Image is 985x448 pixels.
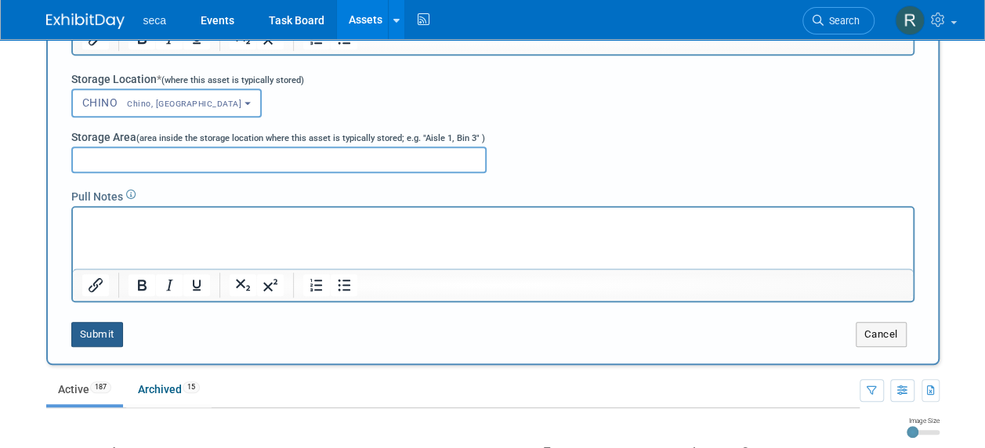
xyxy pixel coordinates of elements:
span: (area inside the storage location where this asset is typically stored; e.g. "Aisle 1, Bin 3" ) [136,133,485,143]
button: Subscript [230,274,256,296]
span: (where this asset is typically stored) [161,75,304,85]
button: Numbered list [303,274,330,296]
a: Archived15 [126,374,212,404]
button: Cancel [856,322,907,347]
img: Rachel Jordan [895,5,925,35]
label: Storage Location [71,71,304,87]
label: Storage Area [71,129,485,145]
div: Pull Notes [71,185,914,204]
a: Search [802,7,875,34]
button: CHINOChino, [GEOGRAPHIC_DATA] [71,89,262,117]
body: Rich Text Area. Press ALT-0 for help. [9,6,832,22]
button: Italic [156,274,183,296]
button: Underline [183,274,210,296]
div: Image Size [907,416,940,425]
button: Submit [71,322,123,347]
iframe: Rich Text Area [73,208,913,269]
span: seca [143,14,167,27]
span: CHINO [82,96,242,109]
a: Active187 [46,374,123,404]
button: Insert/edit link [82,274,109,296]
img: ExhibitDay [46,13,125,29]
button: Superscript [257,274,284,296]
span: 187 [90,381,111,393]
span: Search [824,15,860,27]
button: Bullet list [331,274,357,296]
span: 15 [183,381,200,393]
button: Bold [129,274,155,296]
span: Chino, [GEOGRAPHIC_DATA] [118,99,241,109]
